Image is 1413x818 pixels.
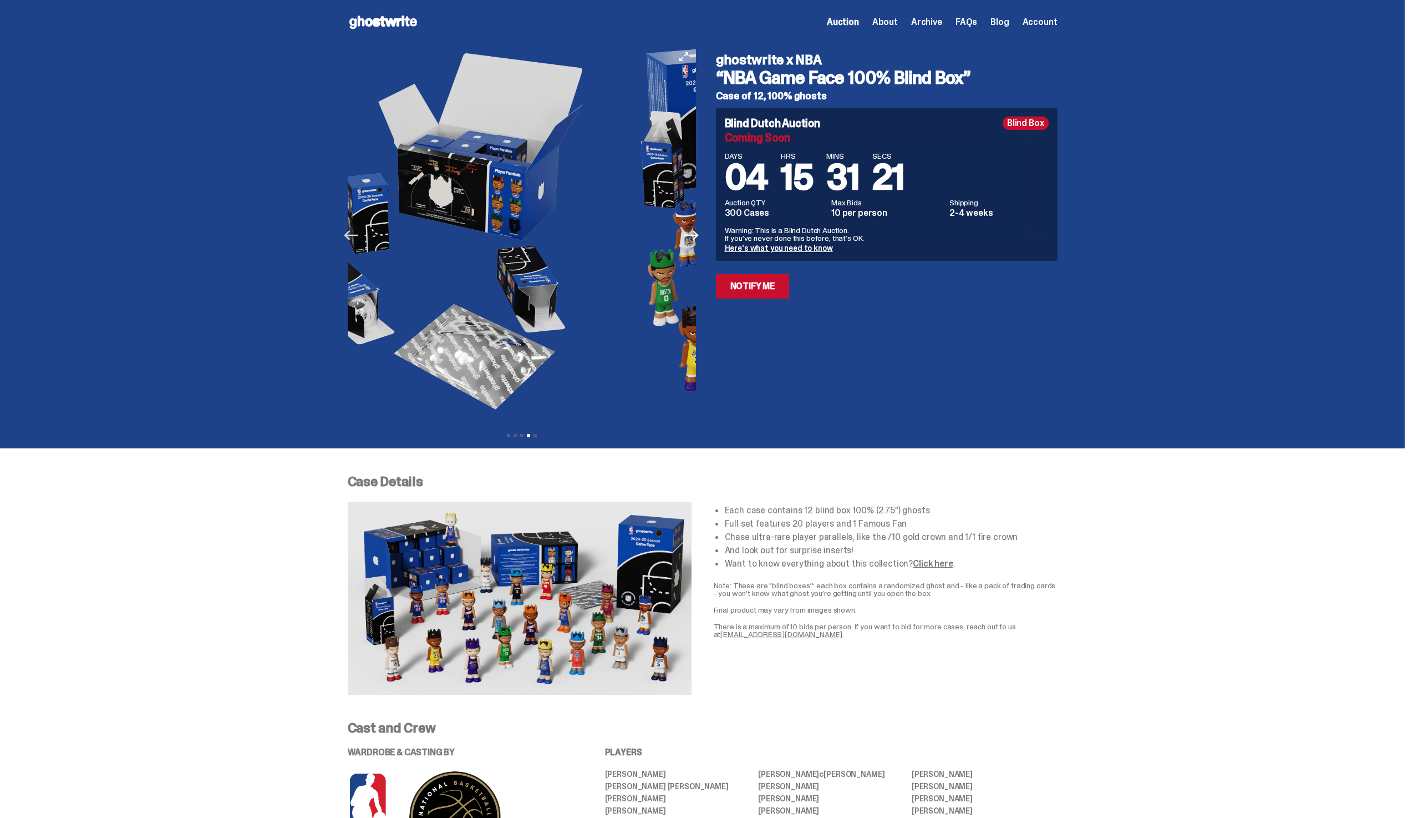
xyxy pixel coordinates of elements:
[781,154,813,200] span: 15
[872,154,904,200] span: 21
[527,434,530,437] button: View slide 4
[714,582,1058,597] p: Note: These are "blind boxes”: each box contains a randomized ghost and - like a pack of trading ...
[520,434,523,437] button: View slide 3
[725,118,820,129] h4: Blind Dutch Auction
[831,199,943,206] dt: Max Bids
[605,807,751,815] li: [PERSON_NAME]
[514,434,517,437] button: View slide 2
[725,559,1058,568] li: Want to know everything about this collection? .
[725,132,1049,143] div: Coming Soon
[339,223,364,248] button: Previous
[634,44,939,426] img: NBA-Hero-5.png
[725,546,1058,555] li: And look out for surprise inserts!
[716,274,790,299] a: Notify Me
[955,18,977,27] a: FAQs
[677,50,690,63] button: View full-screen
[348,721,1058,735] p: Cast and Crew
[912,795,1058,802] li: [PERSON_NAME]
[348,502,692,695] img: NBA-Case-Details.png
[507,434,510,437] button: View slide 1
[720,629,842,639] a: [EMAIL_ADDRESS][DOMAIN_NAME]
[990,18,1009,27] a: Blog
[831,209,943,218] dd: 10 per person
[872,18,898,27] a: About
[286,44,591,426] img: NBA-Hero-4.png
[533,434,537,437] button: View slide 5
[819,769,824,779] span: c
[758,795,904,802] li: [PERSON_NAME]
[725,226,1049,242] p: Warning: This is a Blind Dutch Auction. If you’ve never done this before, that’s OK.
[605,770,751,778] li: [PERSON_NAME]
[725,506,1058,515] li: Each case contains 12 blind box 100% (2.75”) ghosts
[716,91,1058,101] h5: Case of 12, 100% ghosts
[725,209,825,218] dd: 300 Cases
[912,807,1058,815] li: [PERSON_NAME]
[348,748,574,757] p: WARDROBE & CASTING BY
[911,18,942,27] a: Archive
[725,533,1058,542] li: Chase ultra-rare player parallels, like the /10 gold crown and 1/1 fire crown
[716,69,1058,87] h3: “NBA Game Face 100% Blind Box”
[725,154,768,200] span: 04
[605,782,751,790] li: [PERSON_NAME] [PERSON_NAME]
[758,807,904,815] li: [PERSON_NAME]
[758,782,904,790] li: [PERSON_NAME]
[826,152,859,160] span: MINS
[781,152,813,160] span: HRS
[725,152,768,160] span: DAYS
[605,795,751,802] li: [PERSON_NAME]
[680,223,704,248] button: Next
[716,53,1058,67] h4: ghostwrite x NBA
[826,154,859,200] span: 31
[949,199,1049,206] dt: Shipping
[1003,117,1049,130] div: Blind Box
[949,209,1049,218] dd: 2-4 weeks
[714,606,1058,614] p: Final product may vary from images shown.
[714,623,1058,638] p: There is a maximum of 10 bids per person. If you want to bid for more cases, reach out to us at .
[605,748,1058,757] p: PLAYERS
[725,243,833,253] a: Here's what you need to know
[725,519,1058,528] li: Full set features 20 players and 1 Famous Fan
[827,18,859,27] a: Auction
[913,558,953,569] a: Click here
[912,782,1058,790] li: [PERSON_NAME]
[348,475,1058,488] p: Case Details
[1023,18,1058,27] a: Account
[872,152,904,160] span: SECS
[912,770,1058,778] li: [PERSON_NAME]
[758,770,904,778] li: [PERSON_NAME] [PERSON_NAME]
[725,199,825,206] dt: Auction QTY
